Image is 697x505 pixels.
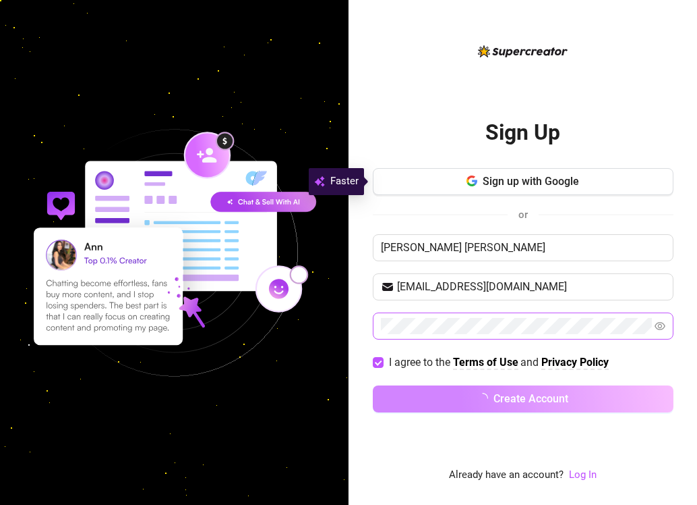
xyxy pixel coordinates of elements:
button: Create Account [373,386,673,413]
input: Enter your Name [373,234,673,261]
span: Faster [330,174,359,190]
img: logo-BBDzfeDw.svg [478,45,568,57]
span: I agree to the [389,356,453,369]
span: or [518,209,528,221]
button: Sign up with Google [373,168,673,195]
strong: Privacy Policy [541,356,609,369]
span: eye [655,321,665,331]
strong: Terms of Use [453,356,518,369]
a: Log In [569,467,597,483]
a: Log In [569,469,597,481]
a: Terms of Use [453,356,518,370]
h2: Sign Up [485,119,560,147]
span: Sign up with Google [483,175,579,188]
span: loading [475,391,489,405]
span: and [520,356,541,369]
img: svg%3e [314,174,325,190]
span: Already have an account? [449,467,564,483]
input: Your email [397,279,665,295]
span: Create Account [493,392,568,405]
a: Privacy Policy [541,356,609,370]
